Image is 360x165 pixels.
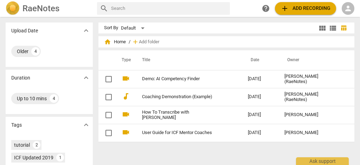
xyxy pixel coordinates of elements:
[340,25,347,31] span: table_chart
[121,23,147,34] div: Default
[279,50,347,70] th: Owner
[104,38,126,45] span: Home
[242,50,279,70] th: Date
[329,24,337,32] span: view_list
[11,27,38,34] p: Upload Date
[134,50,242,70] th: Title
[31,47,40,56] div: 4
[22,4,59,13] h2: RaeNotes
[6,1,20,15] img: Logo
[259,2,272,15] a: Help
[11,74,30,82] p: Duration
[6,1,91,15] a: LogoRaeNotes
[242,106,279,124] td: [DATE]
[284,130,341,135] div: [PERSON_NAME]
[81,25,91,36] button: Show more
[338,23,349,33] button: Table view
[82,74,90,82] span: expand_more
[318,24,327,32] span: view_module
[284,92,341,102] div: [PERSON_NAME] (RaeNotes)
[142,130,223,135] a: User Guide for ICF Mentor Coaches
[17,48,28,55] div: Older
[284,112,341,118] div: [PERSON_NAME]
[111,3,227,14] input: Search
[284,74,341,84] div: [PERSON_NAME] (RaeNotes)
[132,38,139,45] span: add
[328,23,338,33] button: List view
[100,4,108,13] span: search
[81,72,91,83] button: Show more
[242,124,279,142] td: [DATE]
[275,2,336,15] button: Upload
[122,92,130,101] span: audiotrack
[14,141,30,148] div: tutorial
[142,94,223,100] a: Coaching Demonstration (Example)
[281,4,330,13] span: Add recording
[122,74,130,83] span: videocam
[17,95,47,102] div: Up to 10 mins
[242,88,279,106] td: [DATE]
[344,4,352,13] span: person
[317,23,328,33] button: Tile view
[262,4,270,13] span: help
[14,154,53,161] div: ICF Updated 2019
[139,39,159,45] span: Add folder
[81,120,91,130] button: Show more
[129,39,130,45] span: /
[56,154,64,161] div: 1
[281,4,289,13] span: add
[104,25,118,31] div: Sort By
[296,157,349,165] div: Ask support
[142,110,223,120] a: How To Transcribe with [PERSON_NAME]
[11,121,22,129] p: Tags
[142,76,223,82] a: Demo: AI Competency Finder
[242,70,279,88] td: [DATE]
[82,121,90,129] span: expand_more
[50,94,58,103] div: 4
[104,38,111,45] span: home
[116,50,134,70] th: Type
[33,141,40,149] div: 2
[82,26,90,35] span: expand_more
[122,110,130,119] span: videocam
[122,128,130,137] span: videocam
